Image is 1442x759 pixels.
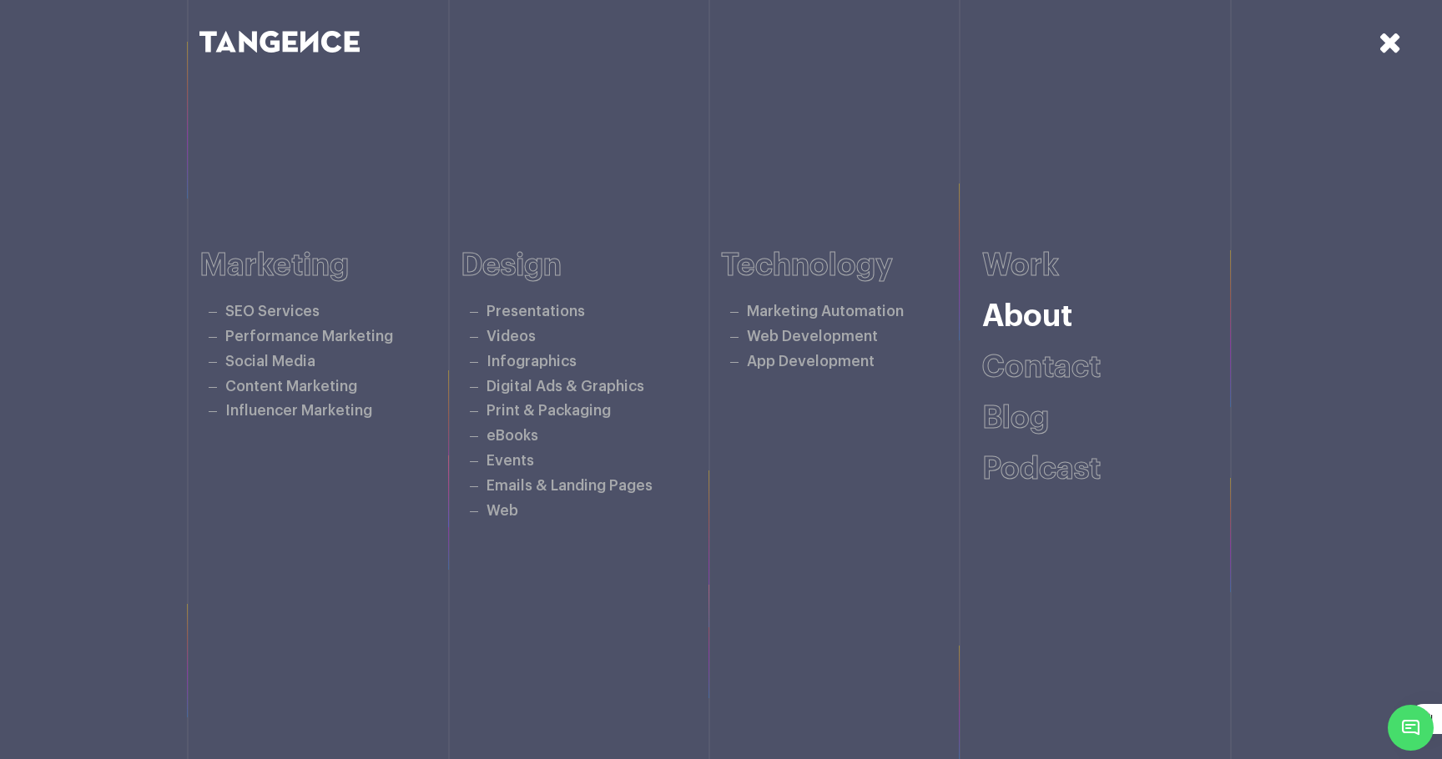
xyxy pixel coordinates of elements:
[225,379,357,394] a: Content Marketing
[982,301,1072,332] a: About
[487,504,518,518] a: Web
[982,403,1049,434] a: Blog
[747,354,875,369] a: App Development
[721,249,982,283] h6: Technology
[225,354,315,369] a: Social Media
[982,352,1101,383] a: Contact
[225,304,320,319] a: SEO Services
[487,454,534,468] a: Events
[982,454,1101,485] a: Podcast
[747,304,904,319] a: Marketing Automation
[1388,705,1434,751] span: Chat Widget
[487,354,577,369] a: Infographics
[487,479,653,493] a: Emails & Landing Pages
[225,329,393,344] a: Performance Marketing
[982,250,1059,281] a: Work
[487,429,538,443] a: eBooks
[461,249,722,283] h6: Design
[199,249,461,283] h6: Marketing
[487,304,585,319] a: Presentations
[487,379,644,394] a: Digital Ads & Graphics
[225,404,372,418] a: Influencer Marketing
[487,329,536,344] a: Videos
[747,329,878,344] a: Web Development
[487,404,611,418] a: Print & Packaging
